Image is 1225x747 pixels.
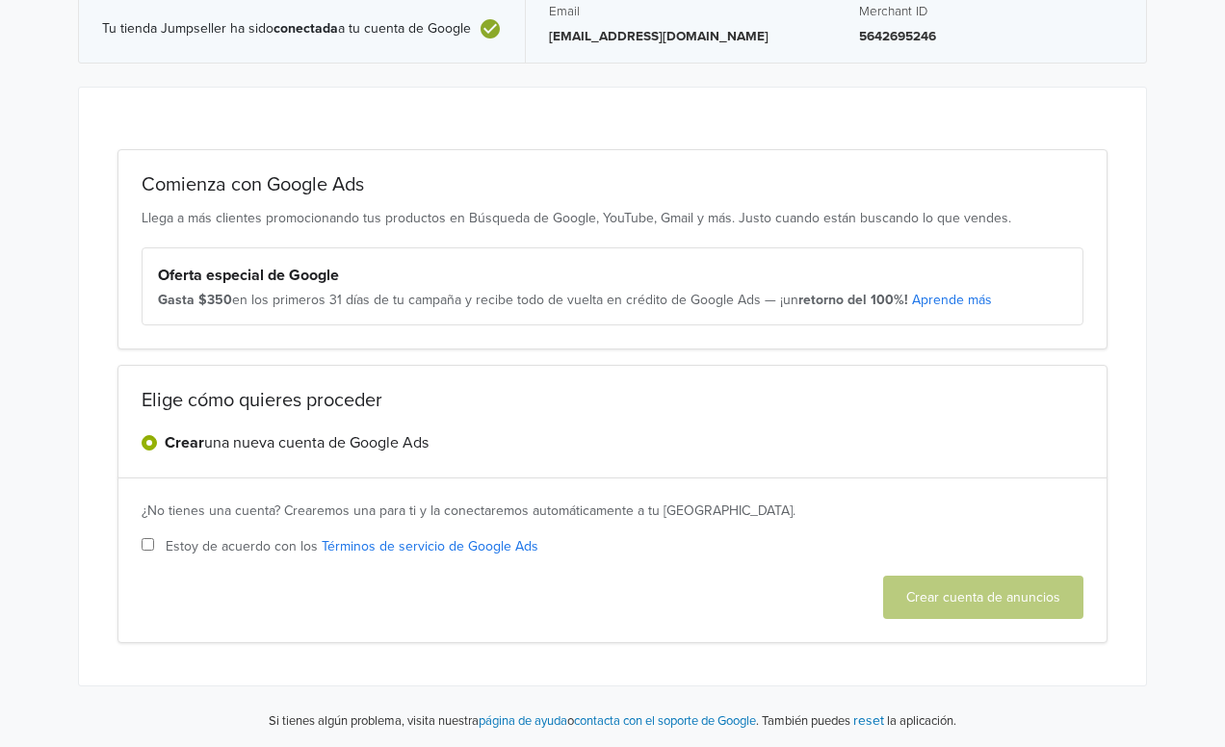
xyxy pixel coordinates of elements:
label: una nueva cuenta de Google Ads [165,431,429,454]
strong: Gasta [158,292,195,308]
p: Si tienes algún problema, visita nuestra o . [269,712,759,732]
p: También puedes la aplicación. [759,709,956,732]
h5: Merchant ID [859,4,1123,19]
span: Tu tienda Jumpseller ha sido a tu cuenta de Google [102,21,471,38]
p: Llega a más clientes promocionando tus productos en Búsqueda de Google, YouTube, Gmail y más. Jus... [142,208,1083,228]
a: página de ayuda [479,713,567,729]
strong: Oferta especial de Google [158,266,339,285]
b: conectada [274,20,338,37]
button: reset [853,709,884,732]
a: Términos de servicio de Google Ads [322,538,538,554]
h2: Elige cómo quieres proceder [142,389,1083,412]
p: [EMAIL_ADDRESS][DOMAIN_NAME] [549,27,813,46]
a: Aprende más [912,292,992,308]
a: contacta con el soporte de Google [574,713,756,729]
div: ¿No tienes una cuenta? Crearemos una para ti y la conectaremos automáticamente a tu [GEOGRAPHIC_D... [142,502,1083,521]
input: Estoy de acuerdo con los Términos de servicio de Google Ads [142,538,154,551]
strong: $350 [198,292,232,308]
strong: Crear [165,433,204,452]
p: 5642695246 [859,27,1123,46]
h2: Comienza con Google Ads [142,173,1083,196]
h5: Email [549,4,813,19]
div: en los primeros 31 días de tu campaña y recibe todo de vuelta en crédito de Google Ads — ¡un [158,291,1067,310]
strong: retorno del 100%! [798,292,908,308]
span: Estoy de acuerdo con los [166,536,538,556]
